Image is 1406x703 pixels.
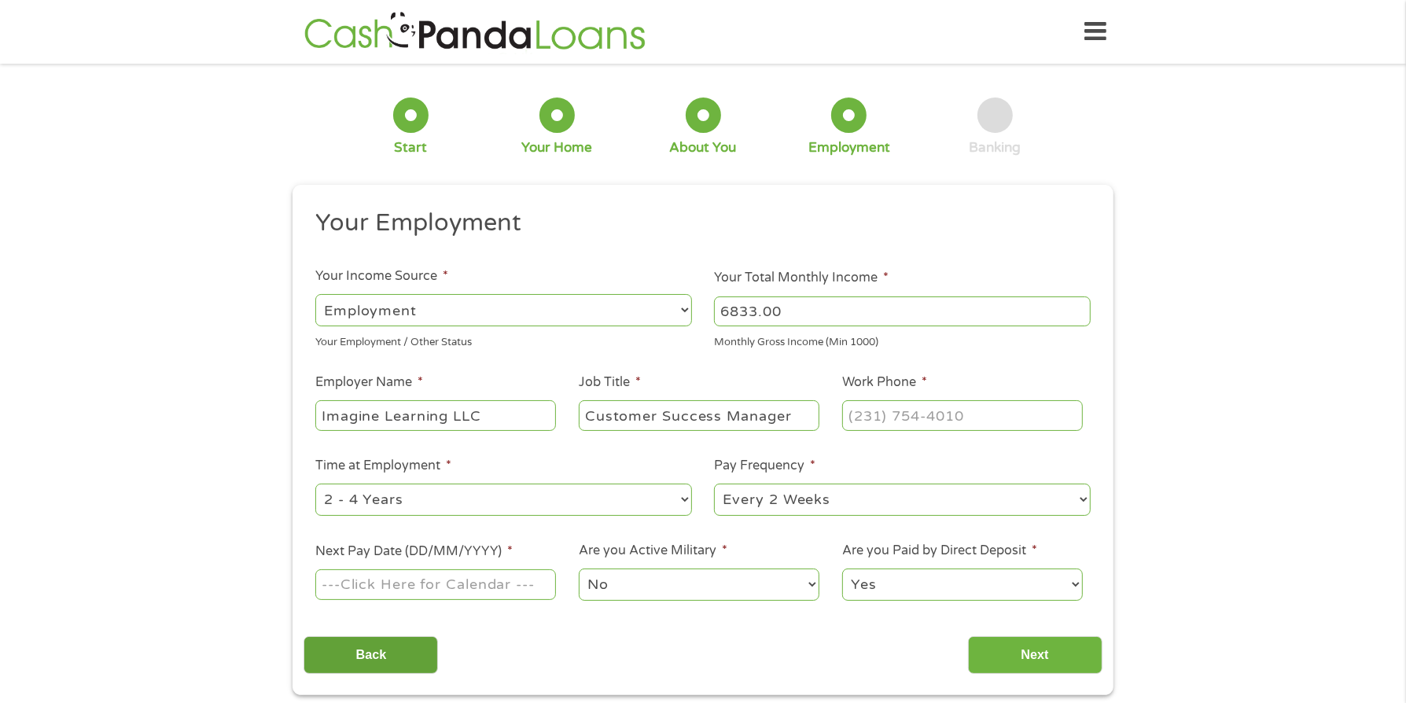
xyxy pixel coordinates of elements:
[579,400,819,430] input: Cashier
[714,458,815,474] label: Pay Frequency
[315,208,1080,239] h2: Your Employment
[315,543,513,560] label: Next Pay Date (DD/MM/YYYY)
[842,400,1083,430] input: (231) 754-4010
[968,636,1102,675] input: Next
[970,139,1021,156] div: Banking
[808,139,890,156] div: Employment
[394,139,427,156] div: Start
[315,374,423,391] label: Employer Name
[714,329,1091,351] div: Monthly Gross Income (Min 1000)
[579,543,727,559] label: Are you Active Military
[315,329,692,351] div: Your Employment / Other Status
[842,543,1037,559] label: Are you Paid by Direct Deposit
[670,139,737,156] div: About You
[300,9,650,54] img: GetLoanNow Logo
[315,268,448,285] label: Your Income Source
[714,270,889,286] label: Your Total Monthly Income
[315,569,556,599] input: ---Click Here for Calendar ---
[304,636,438,675] input: Back
[521,139,592,156] div: Your Home
[714,296,1091,326] input: 1800
[579,374,641,391] label: Job Title
[842,374,927,391] label: Work Phone
[315,400,556,430] input: Walmart
[315,458,451,474] label: Time at Employment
